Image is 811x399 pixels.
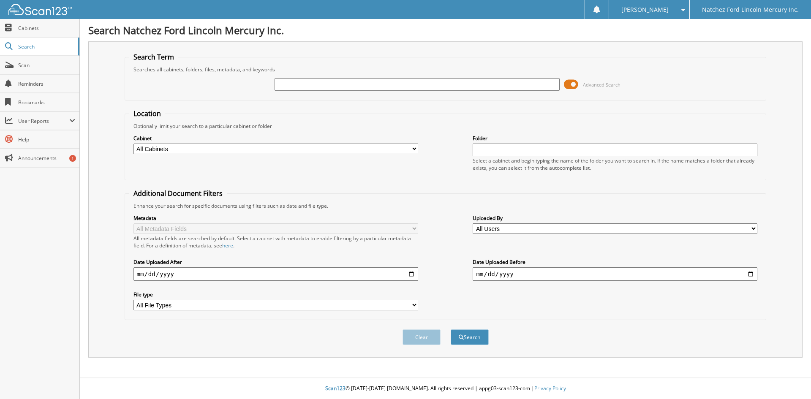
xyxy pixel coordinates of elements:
[80,378,811,399] div: © [DATE]-[DATE] [DOMAIN_NAME]. All rights reserved | appg03-scan123-com |
[133,258,418,266] label: Date Uploaded After
[451,329,489,345] button: Search
[18,80,75,87] span: Reminders
[133,291,418,298] label: File type
[325,385,346,392] span: Scan123
[8,4,72,15] img: scan123-logo-white.svg
[133,214,418,222] label: Metadata
[129,189,227,198] legend: Additional Document Filters
[69,155,76,162] div: 1
[473,157,757,171] div: Select a cabinet and begin typing the name of the folder you want to search in. If the name match...
[473,258,757,266] label: Date Uploaded Before
[133,135,418,142] label: Cabinet
[702,7,799,12] span: Natchez Ford Lincoln Mercury Inc.
[18,24,75,32] span: Cabinets
[88,23,803,37] h1: Search Natchez Ford Lincoln Mercury Inc.
[18,43,74,50] span: Search
[403,329,441,345] button: Clear
[129,122,762,130] div: Optionally limit your search to a particular cabinet or folder
[473,267,757,281] input: end
[534,385,566,392] a: Privacy Policy
[18,155,75,162] span: Announcements
[129,109,165,118] legend: Location
[18,136,75,143] span: Help
[133,267,418,281] input: start
[129,202,762,209] div: Enhance your search for specific documents using filters such as date and file type.
[473,214,757,222] label: Uploaded By
[129,66,762,73] div: Searches all cabinets, folders, files, metadata, and keywords
[18,117,69,125] span: User Reports
[583,81,620,88] span: Advanced Search
[473,135,757,142] label: Folder
[18,62,75,69] span: Scan
[129,52,178,62] legend: Search Term
[621,7,669,12] span: [PERSON_NAME]
[133,235,418,249] div: All metadata fields are searched by default. Select a cabinet with metadata to enable filtering b...
[222,242,233,249] a: here
[18,99,75,106] span: Bookmarks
